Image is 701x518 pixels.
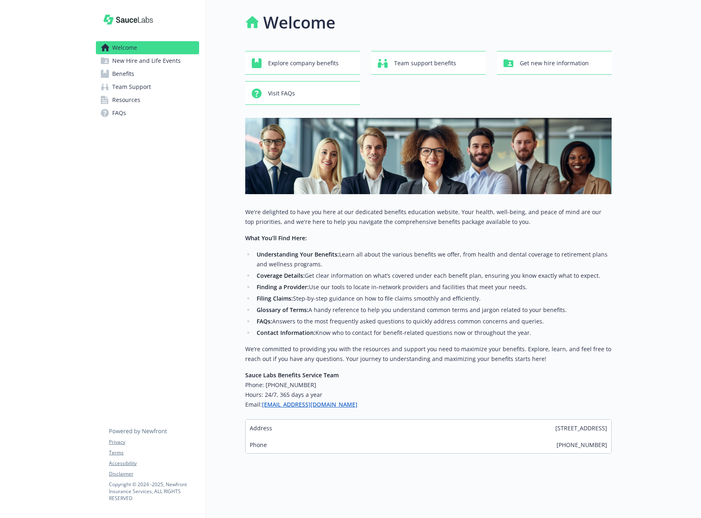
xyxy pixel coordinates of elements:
[497,51,612,75] button: Get new hire information
[245,390,612,400] h6: Hours: 24/7, 365 days a year
[557,441,607,449] span: [PHONE_NUMBER]
[254,271,612,281] li: Get clear information on what’s covered under each benefit plan, ensuring you know exactly what t...
[262,401,357,408] a: [EMAIL_ADDRESS][DOMAIN_NAME]
[245,371,339,379] strong: Sauce Labs Benefits Service Team
[263,10,335,35] h1: Welcome
[96,67,199,80] a: Benefits
[555,424,607,432] span: [STREET_ADDRESS]
[245,234,307,242] strong: What You’ll Find Here:
[112,67,134,80] span: Benefits
[268,55,339,71] span: Explore company benefits
[254,282,612,292] li: Use our tools to locate in-network providers and facilities that meet your needs.
[257,272,305,279] strong: Coverage Details:
[254,294,612,303] li: Step-by-step guidance on how to file claims smoothly and efficiently.
[112,106,126,120] span: FAQs
[109,481,199,502] p: Copyright © 2024 - 2025 , Newfront Insurance Services, ALL RIGHTS RESERVED
[96,54,199,67] a: New Hire and Life Events
[245,380,612,390] h6: Phone: [PHONE_NUMBER]
[257,294,293,302] strong: Filing Claims:
[257,250,339,258] strong: Understanding Your Benefits:
[112,41,137,54] span: Welcome
[245,400,612,410] h6: Email:
[109,470,199,478] a: Disclaimer
[245,51,360,75] button: Explore company benefits
[254,328,612,338] li: Know who to contact for benefit-related questions now or throughout the year.
[257,329,315,336] strong: Contact Information:
[109,460,199,467] a: Accessibility
[96,106,199,120] a: FAQs
[245,81,360,105] button: Visit FAQs
[254,250,612,269] li: Learn all about the various benefits we offer, from health and dental coverage to retirement plan...
[257,317,272,325] strong: FAQs:
[250,441,267,449] span: Phone
[257,306,308,314] strong: Glossary of Terms:
[254,305,612,315] li: A handy reference to help you understand common terms and jargon related to your benefits.
[96,41,199,54] a: Welcome
[112,54,181,67] span: New Hire and Life Events
[96,80,199,93] a: Team Support
[245,207,612,227] p: We're delighted to have you here at our dedicated benefits education website. Your health, well-b...
[254,317,612,326] li: Answers to the most frequently asked questions to quickly address common concerns and queries.
[112,93,140,106] span: Resources
[394,55,456,71] span: Team support benefits
[109,438,199,446] a: Privacy
[96,93,199,106] a: Resources
[257,283,309,291] strong: Finding a Provider:
[268,86,295,101] span: Visit FAQs
[245,344,612,364] p: We’re committed to providing you with the resources and support you need to maximize your benefit...
[109,449,199,456] a: Terms
[250,424,272,432] span: Address
[245,118,612,194] img: overview page banner
[112,80,151,93] span: Team Support
[371,51,486,75] button: Team support benefits
[520,55,589,71] span: Get new hire information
